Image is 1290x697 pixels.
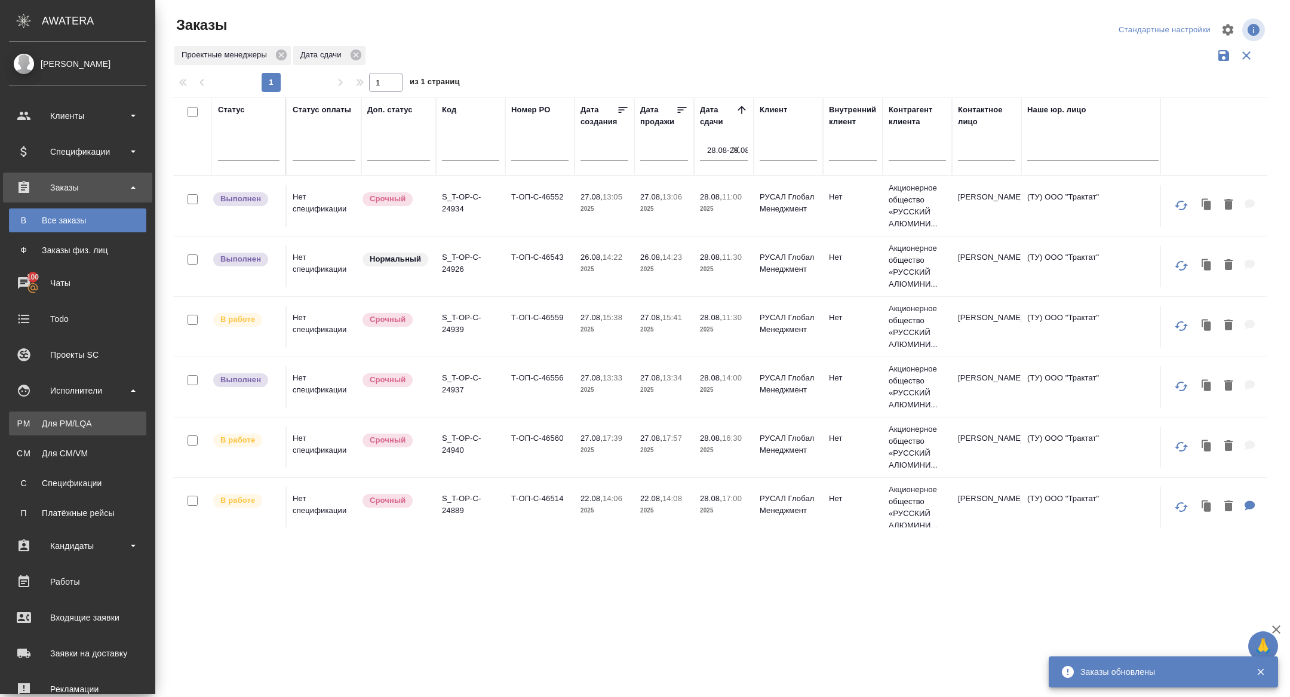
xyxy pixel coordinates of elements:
p: 26.08, [580,253,603,262]
p: РУСАЛ Глобал Менеджмент [760,251,817,275]
a: 100Чаты [3,268,152,298]
div: AWATERA [42,9,155,33]
button: Клонировать [1196,253,1218,278]
p: 2025 [640,263,688,275]
p: 2025 [580,324,628,336]
div: [PERSON_NAME] [9,57,146,70]
div: Исполнители [9,382,146,400]
p: 2025 [580,505,628,517]
p: 2025 [640,505,688,517]
p: 17:00 [722,494,742,503]
td: (ТУ) ООО "Трактат" [1021,487,1165,529]
td: Нет спецификации [287,487,361,529]
p: 2025 [640,324,688,336]
p: 27.08, [640,434,662,443]
p: Срочный [370,434,406,446]
button: Удалить [1218,253,1239,278]
div: Входящие заявки [9,609,146,627]
p: Нет [829,312,877,324]
td: [PERSON_NAME] [952,185,1021,227]
span: Заказы [173,16,227,35]
p: 27.08, [580,313,603,322]
button: Клонировать [1196,495,1218,519]
p: 28.08, [700,373,722,382]
button: Закрыть [1248,667,1273,677]
button: Обновить [1167,251,1196,280]
p: 28.08, [700,192,722,201]
p: 2025 [700,444,748,456]
a: Работы [3,567,152,597]
div: Дата продажи [640,104,676,128]
p: Нет [829,372,877,384]
span: из 1 страниц [410,75,460,92]
p: 2025 [700,203,748,215]
p: 2025 [580,203,628,215]
p: РУСАЛ Глобал Менеджмент [760,191,817,215]
div: Выставляет ПМ после принятия заказа от КМа [212,432,279,449]
p: 15:38 [603,313,622,322]
a: CMДля CM/VM [9,441,146,465]
td: Нет спецификации [287,245,361,287]
div: Код [442,104,456,116]
div: Выставляется автоматически, если на указанный объем услуг необходимо больше времени в стандартном... [361,493,430,509]
a: ССпецификации [9,471,146,495]
p: 14:23 [662,253,682,262]
p: Дата сдачи [300,49,346,61]
p: 11:30 [722,253,742,262]
button: Удалить [1218,434,1239,459]
p: 14:08 [662,494,682,503]
button: Удалить [1218,374,1239,398]
p: Выполнен [220,193,261,205]
p: 13:34 [662,373,682,382]
div: Наше юр. лицо [1027,104,1086,116]
p: 15:41 [662,313,682,322]
p: Проектные менеджеры [182,49,271,61]
button: Клонировать [1196,374,1218,398]
a: ВВсе заказы [9,208,146,232]
div: Для CM/VM [15,447,140,459]
p: S_T-OP-C-24926 [442,251,499,275]
button: Обновить [1167,191,1196,220]
a: Входящие заявки [3,603,152,632]
p: Нормальный [370,253,421,265]
p: 27.08, [580,434,603,443]
p: 22.08, [640,494,662,503]
p: Акционерное общество «РУССКИЙ АЛЮМИНИ... [889,182,946,230]
p: 13:06 [662,192,682,201]
p: 27.08, [640,373,662,382]
p: 17:57 [662,434,682,443]
p: 17:39 [603,434,622,443]
p: 2025 [640,444,688,456]
td: Т-ОП-С-46560 [505,426,575,468]
div: Номер PO [511,104,550,116]
td: (ТУ) ООО "Трактат" [1021,185,1165,227]
p: 11:30 [722,313,742,322]
p: Нет [829,493,877,505]
div: Для PM/LQA [15,417,140,429]
a: ФЗаказы физ. лиц [9,238,146,262]
div: Чаты [9,274,146,292]
p: 2025 [700,384,748,396]
p: Выполнен [220,253,261,265]
div: Заявки на доставку [9,644,146,662]
button: 🙏 [1248,631,1278,661]
div: Выставляет ПМ после принятия заказа от КМа [212,493,279,509]
p: Выполнен [220,374,261,386]
button: Клонировать [1196,193,1218,217]
p: 13:33 [603,373,622,382]
td: Нет спецификации [287,185,361,227]
div: Заказы физ. лиц [15,244,140,256]
td: (ТУ) ООО "Трактат" [1021,245,1165,287]
div: Дата создания [580,104,617,128]
div: Работы [9,573,146,591]
p: В работе [220,314,255,326]
a: Todo [3,304,152,334]
p: S_T-OP-C-24939 [442,312,499,336]
div: Спецификации [9,143,146,161]
td: Т-ОП-С-46559 [505,306,575,348]
p: 2025 [580,384,628,396]
p: 27.08, [640,192,662,201]
div: Проекты SC [9,346,146,364]
p: Акционерное общество «РУССКИЙ АЛЮМИНИ... [889,242,946,290]
td: (ТУ) ООО "Трактат" [1021,366,1165,408]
